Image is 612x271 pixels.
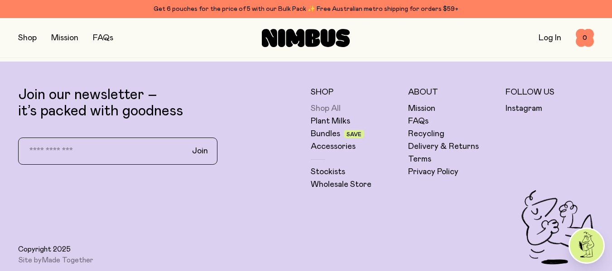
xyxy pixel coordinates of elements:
[506,87,594,98] h5: Follow Us
[539,34,561,42] a: Log In
[570,229,603,262] img: agent
[311,103,341,114] a: Shop All
[347,132,361,137] span: Save
[408,141,479,152] a: Delivery & Returns
[93,34,113,42] a: FAQs
[408,154,431,165] a: Terms
[18,245,71,254] span: Copyright 2025
[311,179,371,190] a: Wholesale Store
[311,87,399,98] h5: Shop
[506,103,542,114] a: Instagram
[185,142,215,161] button: Join
[18,256,93,265] span: Site by
[51,34,78,42] a: Mission
[408,103,435,114] a: Mission
[311,141,356,152] a: Accessories
[311,128,340,139] a: Bundles
[42,257,93,264] a: Made Together
[18,87,302,119] p: Join our newsletter – it’s packed with goodness
[576,29,594,47] button: 0
[408,166,458,177] a: Privacy Policy
[311,116,350,127] a: Plant Milks
[408,116,429,127] a: FAQs
[408,87,496,98] h5: About
[192,146,208,157] span: Join
[408,128,444,139] a: Recycling
[311,166,345,177] a: Stockists
[18,4,594,14] div: Get 6 pouches for the price of 5 with our Bulk Pack ✨ Free Australian metro shipping for orders $59+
